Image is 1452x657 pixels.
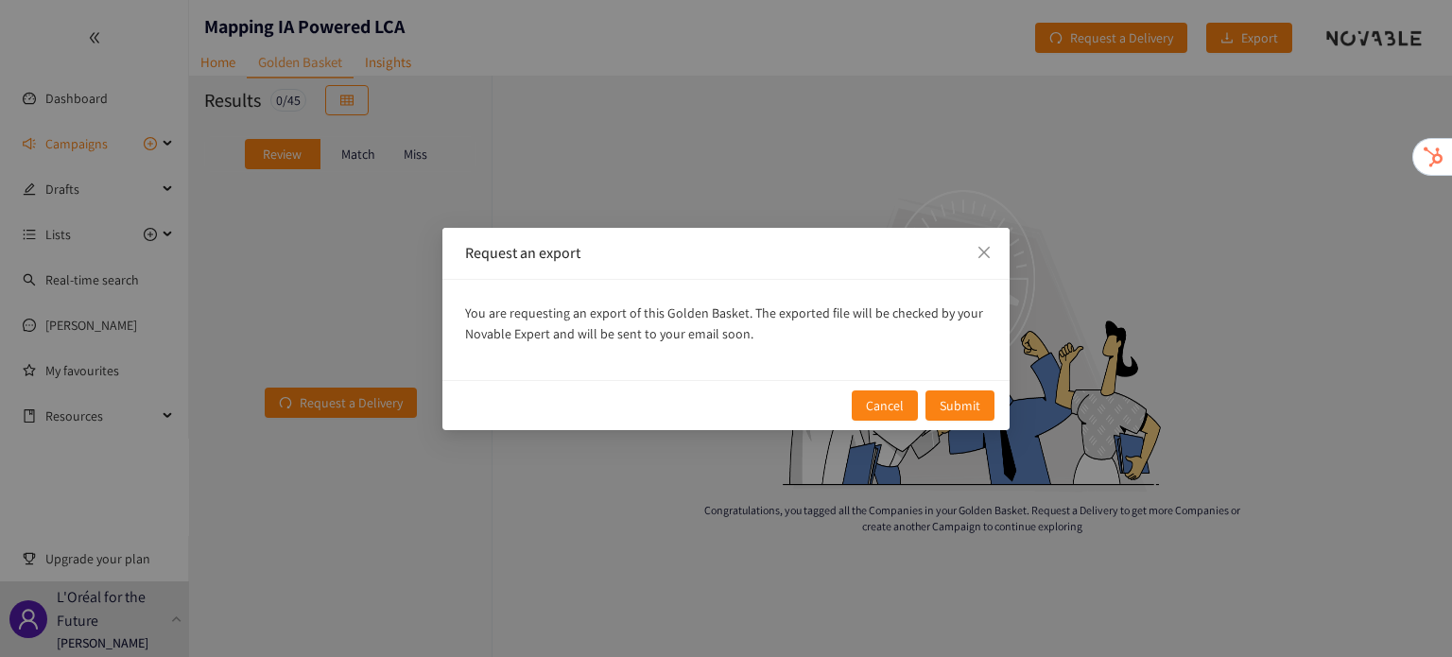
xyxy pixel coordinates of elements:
div: Request an export [465,243,987,264]
button: Submit [925,390,994,421]
p: You are requesting an export of this Golden Basket. The exported file will be checked by your Nov... [465,303,987,344]
button: Close [959,228,1010,279]
span: Cancel [866,395,904,416]
span: Submit [940,395,980,416]
span: close [977,245,992,260]
button: Cancel [852,390,918,421]
iframe: Chat Widget [1357,566,1452,657]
